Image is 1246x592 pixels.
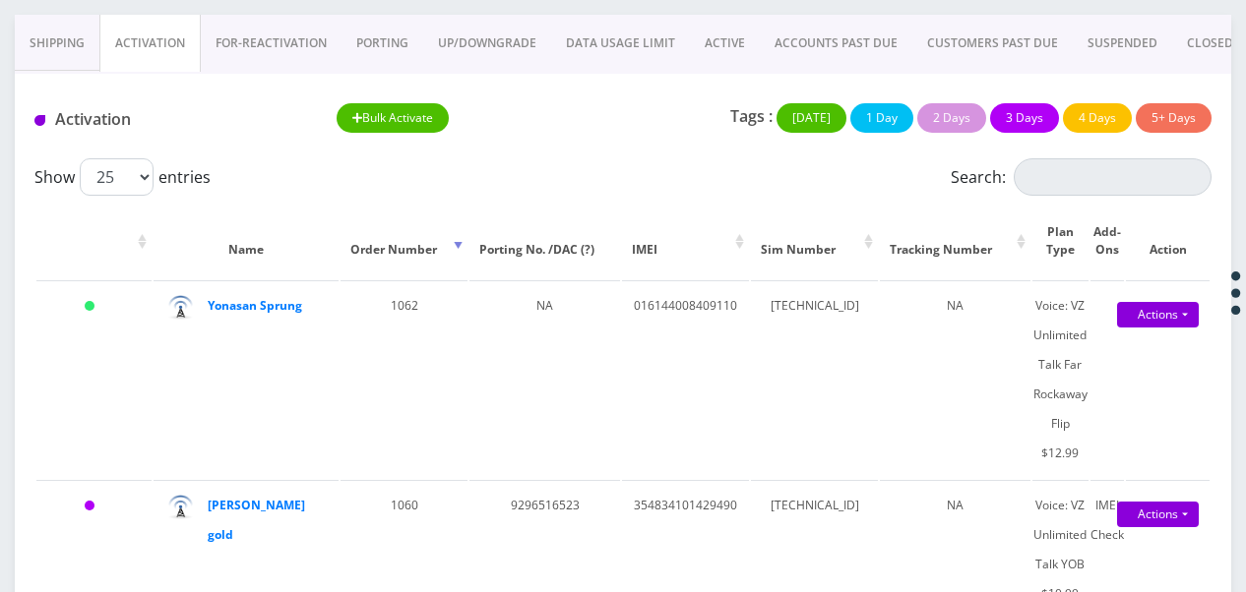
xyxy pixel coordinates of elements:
td: 1062 [341,280,467,478]
a: PORTING [342,15,423,72]
th: Plan Type [1032,204,1089,278]
th: IMEI: activate to sort column ascending [622,204,749,278]
button: 2 Days [917,103,986,133]
td: [TECHNICAL_ID] [751,280,878,478]
a: Actions [1117,502,1199,527]
select: Showentries [80,158,154,196]
div: Voice: VZ Unlimited Talk Far Rockaway Flip $12.99 [1032,291,1089,468]
th: : activate to sort column ascending [36,204,152,278]
a: Yonasan Sprung [208,297,302,314]
label: Search: [951,158,1212,196]
h1: Activation [34,110,307,129]
img: Activation [34,115,45,126]
a: Activation [99,15,201,72]
th: Porting No. /DAC (?) [469,204,620,278]
button: Bulk Activate [337,103,450,133]
a: SUSPENDED [1073,15,1172,72]
button: 5+ Days [1136,103,1212,133]
th: Order Number: activate to sort column ascending [341,204,467,278]
button: 4 Days [1063,103,1132,133]
button: [DATE] [777,103,846,133]
th: Name [154,204,339,278]
th: Tracking Number: activate to sort column ascending [880,204,1030,278]
a: [PERSON_NAME] gold [208,497,305,543]
th: Add-Ons [1090,204,1125,278]
input: Search: [1014,158,1212,196]
a: ACCOUNTS PAST DUE [760,15,912,72]
a: Shipping [15,15,99,72]
p: Tags : [730,104,773,128]
a: CUSTOMERS PAST DUE [912,15,1073,72]
a: UP/DOWNGRADE [423,15,551,72]
td: NA [880,280,1030,478]
td: NA [469,280,620,478]
th: Sim Number: activate to sort column ascending [751,204,878,278]
td: 016144008409110 [622,280,749,478]
label: Show entries [34,158,211,196]
a: DATA USAGE LIMIT [551,15,690,72]
button: 1 Day [850,103,913,133]
a: ACTIVE [690,15,760,72]
button: 3 Days [990,103,1059,133]
th: Action [1126,204,1210,278]
a: FOR-REActivation [201,15,342,72]
a: Actions [1117,302,1199,327]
